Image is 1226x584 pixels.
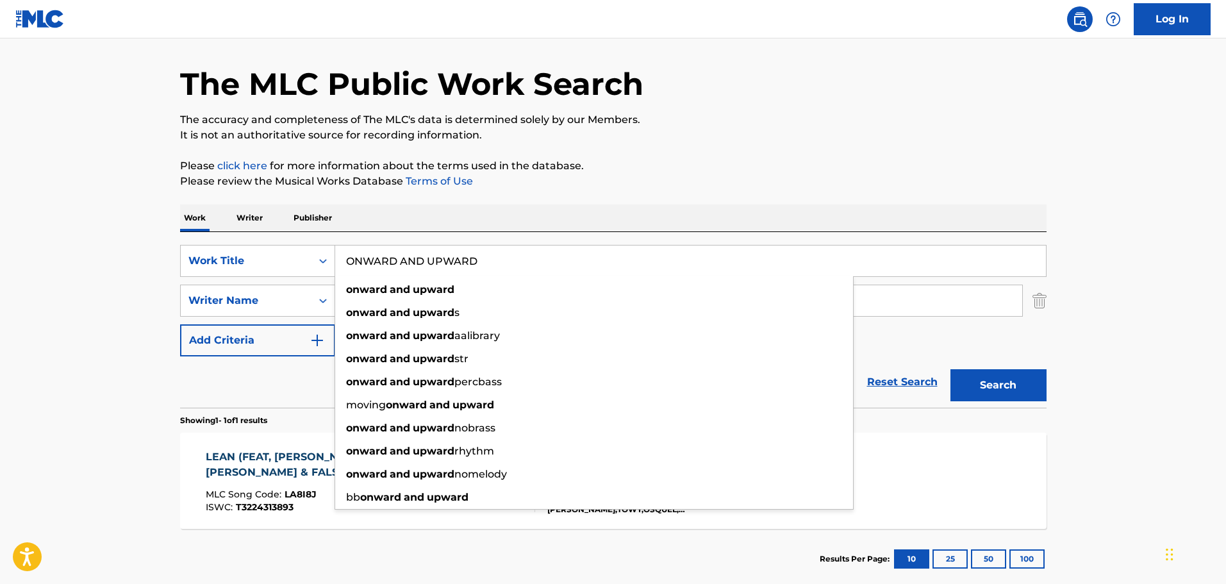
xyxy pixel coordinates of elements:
[1032,285,1047,317] img: Delete Criterion
[454,353,468,365] span: str
[390,283,410,296] strong: and
[346,283,387,296] strong: onward
[346,445,387,457] strong: onward
[346,468,387,480] strong: onward
[217,160,267,172] a: click here
[413,445,454,457] strong: upward
[346,353,387,365] strong: onward
[390,330,410,342] strong: and
[427,491,468,503] strong: upward
[188,253,304,269] div: Work Title
[454,422,495,434] span: nobrass
[894,549,929,569] button: 10
[429,399,450,411] strong: and
[233,204,267,231] p: Writer
[1009,549,1045,569] button: 100
[413,422,454,434] strong: upward
[1166,535,1173,574] div: Drag
[360,491,401,503] strong: onward
[454,330,500,342] span: aalibrary
[413,330,454,342] strong: upward
[206,449,524,480] div: LEAN (FEAT, [PERSON_NAME], [PERSON_NAME] & [PERSON_NAME] & FALSETTO)
[180,65,643,103] h1: The MLC Public Work Search
[454,376,502,388] span: percbass
[390,353,410,365] strong: and
[206,488,285,500] span: MLC Song Code :
[180,415,267,426] p: Showing 1 - 1 of 1 results
[452,399,494,411] strong: upward
[1067,6,1093,32] a: Public Search
[346,422,387,434] strong: onward
[180,158,1047,174] p: Please for more information about the terms used in the database.
[1100,6,1126,32] div: Help
[454,445,494,457] span: rhythm
[346,491,360,503] span: bb
[346,376,387,388] strong: onward
[346,330,387,342] strong: onward
[932,549,968,569] button: 25
[1072,12,1088,27] img: search
[180,204,210,231] p: Work
[390,422,410,434] strong: and
[413,283,454,296] strong: upward
[310,333,325,348] img: 9d2ae6d4665cec9f34b9.svg
[346,399,386,411] span: moving
[15,10,65,28] img: MLC Logo
[413,376,454,388] strong: upward
[180,174,1047,189] p: Please review the Musical Works Database
[413,468,454,480] strong: upward
[236,501,294,513] span: T3224313893
[285,488,317,500] span: LA8I8J
[180,128,1047,143] p: It is not an authoritative source for recording information.
[403,175,473,187] a: Terms of Use
[180,433,1047,529] a: LEAN (FEAT, [PERSON_NAME], [PERSON_NAME] & [PERSON_NAME] & FALSETTO)MLC Song Code:LA8I8JISWC:T322...
[180,324,335,356] button: Add Criteria
[820,553,893,565] p: Results Per Page:
[1106,12,1121,27] img: help
[413,306,454,319] strong: upward
[971,549,1006,569] button: 50
[390,445,410,457] strong: and
[188,293,304,308] div: Writer Name
[1162,522,1226,584] iframe: Chat Widget
[404,491,424,503] strong: and
[1134,3,1211,35] a: Log In
[861,368,944,396] a: Reset Search
[390,468,410,480] strong: and
[290,204,336,231] p: Publisher
[950,369,1047,401] button: Search
[180,112,1047,128] p: The accuracy and completeness of The MLC's data is determined solely by our Members.
[180,245,1047,408] form: Search Form
[346,306,387,319] strong: onward
[386,399,427,411] strong: onward
[390,376,410,388] strong: and
[413,353,454,365] strong: upward
[454,306,460,319] span: s
[206,501,236,513] span: ISWC :
[390,306,410,319] strong: and
[454,468,507,480] span: nomelody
